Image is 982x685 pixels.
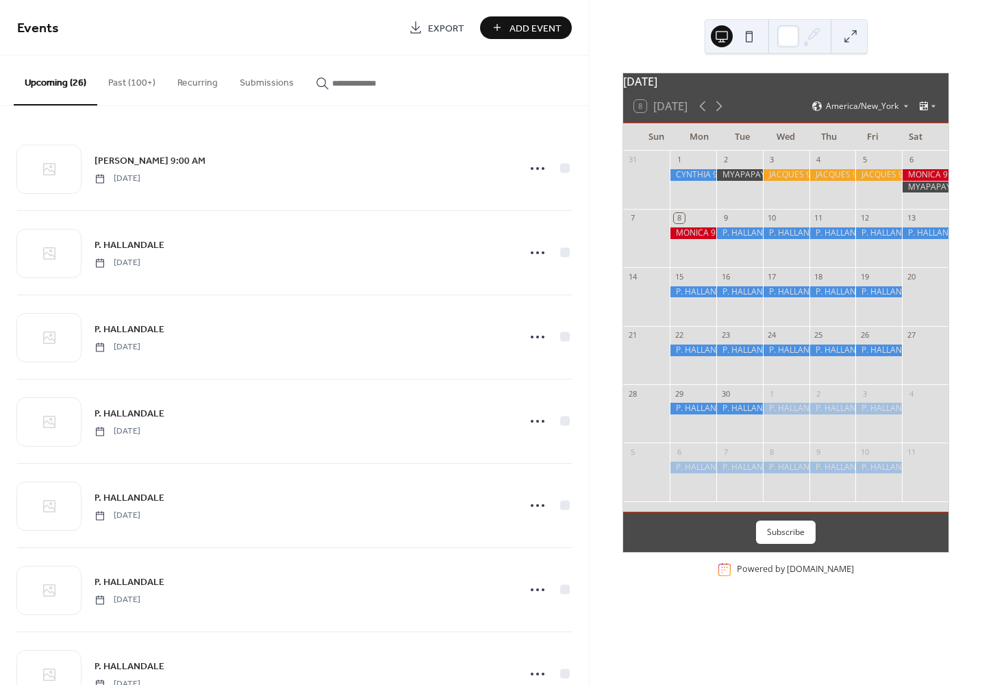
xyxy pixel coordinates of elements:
div: P. HALLANDALE [716,462,763,473]
a: Export [399,16,475,39]
div: 31 [627,155,638,165]
span: P. HALLANDALE [95,407,164,421]
div: 17 [767,271,777,282]
div: 8 [674,213,684,223]
div: 8 [767,447,777,457]
span: Export [428,21,464,36]
div: P. HALLANDALE [670,345,716,356]
div: JACQUES 9:00 AM [855,169,902,181]
div: P. HALLANDALE [670,286,716,298]
div: 3 [859,388,870,399]
div: 10 [767,213,777,223]
div: 4 [814,155,824,165]
div: 11 [906,447,916,457]
a: [DOMAIN_NAME] [787,564,854,575]
div: 23 [720,330,731,340]
div: 30 [720,388,731,399]
div: MONICA 9:00 AM [902,169,948,181]
div: P. HALLANDALE [855,345,902,356]
div: Fri [851,123,894,151]
div: P. HALLANDALE [763,227,809,239]
div: Tue [721,123,764,151]
div: P. HALLANDALE [902,227,948,239]
div: 4 [906,388,916,399]
div: JACQUES 9:00 AM [763,169,809,181]
div: 6 [674,447,684,457]
div: JACQUES 9:00 AM [809,169,856,181]
div: Sat [894,123,937,151]
div: 24 [767,330,777,340]
span: America/New_York [826,102,898,110]
a: P. HALLANDALE [95,321,164,337]
button: Upcoming (26) [14,55,97,105]
div: 21 [627,330,638,340]
div: P. HALLANDALE [809,462,856,473]
span: P. HALLANDALE [95,238,164,253]
div: 13 [906,213,916,223]
div: 29 [674,388,684,399]
div: 28 [627,388,638,399]
a: P. HALLANDALE [95,237,164,253]
div: 2 [720,155,731,165]
div: 11 [814,213,824,223]
div: P. HALLANDALE [763,286,809,298]
a: P. HALLANDALE [95,490,164,506]
div: MYAPAPAYA 9:00 AM [716,169,763,181]
div: 15 [674,271,684,282]
div: 1 [767,388,777,399]
div: P. HALLANDALE [855,462,902,473]
span: Add Event [509,21,562,36]
span: P. HALLANDALE [95,323,164,337]
button: Past (100+) [97,55,166,104]
button: Recurring [166,55,229,104]
div: 25 [814,330,824,340]
div: 14 [627,271,638,282]
div: 26 [859,330,870,340]
div: P. HALLANDALE [809,403,856,414]
div: P. HALLANDALE [716,227,763,239]
div: 20 [906,271,916,282]
div: 16 [720,271,731,282]
span: [PERSON_NAME] 9:00 AM [95,154,205,169]
div: 12 [859,213,870,223]
div: MYAPAPAYA 9:00 AM [902,182,948,193]
span: P. HALLANDALE [95,660,164,674]
span: [DATE] [95,594,140,606]
div: 9 [814,447,824,457]
button: Submissions [229,55,305,104]
div: P. HALLANDALE [855,286,902,298]
div: 5 [859,155,870,165]
a: P. HALLANDALE [95,658,164,674]
div: 7 [720,447,731,457]
div: P. HALLANDALE [763,462,809,473]
div: P. HALLANDALE [809,345,856,356]
div: 5 [627,447,638,457]
div: CYNTHIA 9:00 AM [670,169,716,181]
div: P. HALLANDALE [809,286,856,298]
div: 6 [906,155,916,165]
div: P. HALLANDALE [716,286,763,298]
div: P. HALLANDALE [716,345,763,356]
div: Sun [634,123,677,151]
div: 3 [767,155,777,165]
button: Subscribe [756,521,816,544]
a: P. HALLANDALE [95,574,164,590]
div: P. HALLANDALE [855,403,902,414]
span: [DATE] [95,510,140,522]
div: [DATE] [623,73,948,90]
div: P. HALLANDALE [763,345,809,356]
span: [DATE] [95,425,140,438]
div: Powered by [737,564,854,575]
button: Add Event [480,16,572,39]
div: 7 [627,213,638,223]
span: Events [17,15,59,42]
div: P. HALLANDALE [716,403,763,414]
div: 1 [674,155,684,165]
div: MONICA 9:00 AM [670,227,716,239]
div: 27 [906,330,916,340]
div: 22 [674,330,684,340]
div: 2 [814,388,824,399]
span: P. HALLANDALE [95,575,164,590]
span: [DATE] [95,173,140,185]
